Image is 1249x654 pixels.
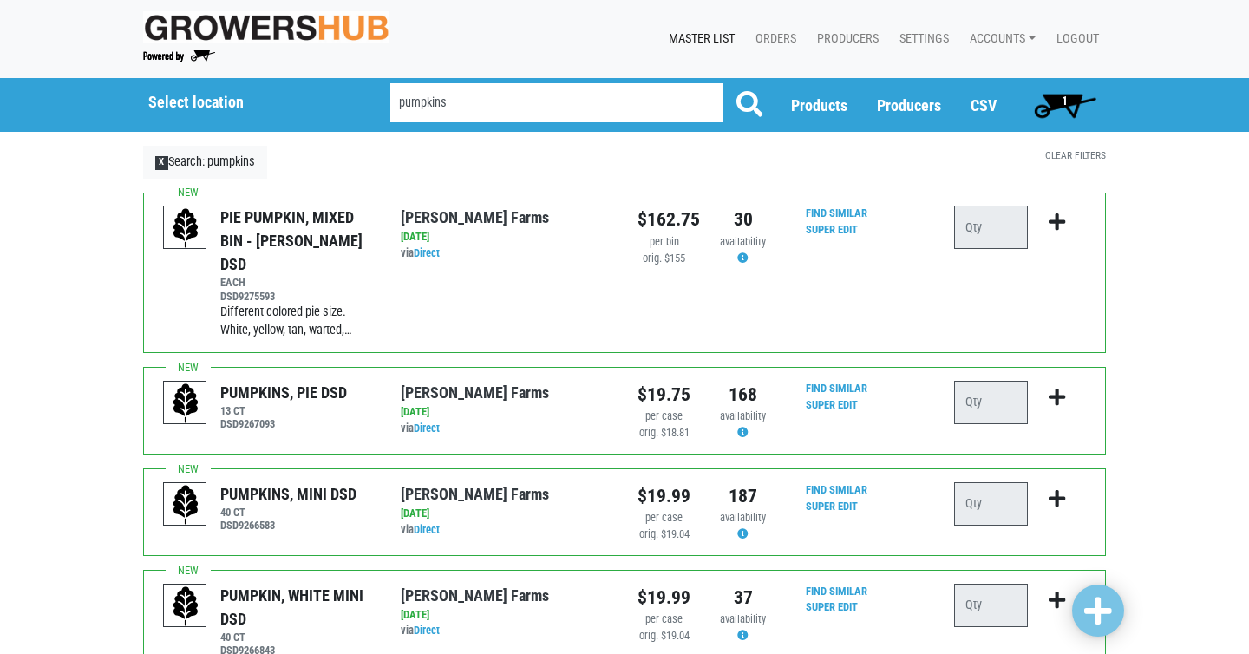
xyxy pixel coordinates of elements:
a: [PERSON_NAME] Farms [401,485,549,503]
div: via [401,623,611,639]
img: placeholder-variety-43d6402dacf2d531de610a020419775a.svg [164,483,207,526]
span: X [155,156,168,170]
div: via [401,421,611,437]
div: 30 [716,206,769,233]
div: 187 [716,482,769,510]
div: $19.75 [638,381,690,409]
a: Logout [1043,23,1106,56]
h6: 13 CT [220,404,347,417]
h6: 40 CT [220,631,374,644]
input: Qty [954,482,1028,526]
h6: DSD9266583 [220,519,356,532]
div: PIE PUMPKIN, MIXED BIN - [PERSON_NAME] DSD [220,206,374,276]
div: Different colored pie size. White, yellow, tan, warted, [220,303,374,340]
div: [DATE] [401,404,611,421]
div: $19.99 [638,584,690,611]
div: per bin [638,234,690,251]
input: Qty [954,584,1028,627]
span: availability [720,235,766,248]
div: [DATE] [401,506,611,522]
div: orig. $155 [638,251,690,267]
span: 1 [1062,94,1068,108]
a: Accounts [956,23,1043,56]
div: [DATE] [401,607,611,624]
a: [PERSON_NAME] Farms [401,208,549,226]
a: Direct [414,246,440,259]
div: via [401,245,611,262]
a: Find Similar [806,382,867,395]
a: Direct [414,523,440,536]
a: Super Edit [806,398,858,411]
a: Find Similar [806,585,867,598]
div: 37 [716,584,769,611]
div: PUMPKINS, PIE DSD [220,381,347,404]
div: orig. $19.04 [638,526,690,543]
a: XSearch: pumpkins [143,146,267,179]
a: Super Edit [806,223,858,236]
img: placeholder-variety-43d6402dacf2d531de610a020419775a.svg [164,585,207,628]
a: Orders [742,23,803,56]
div: per case [638,611,690,628]
a: [PERSON_NAME] Farms [401,383,549,402]
div: PUMPKIN, WHITE MINI DSD [220,584,374,631]
span: availability [720,409,766,422]
h6: DSD9275593 [220,290,374,303]
a: Direct [414,624,440,637]
img: original-fc7597fdc6adbb9d0e2ae620e786d1a2.jpg [143,11,389,43]
div: 168 [716,381,769,409]
a: Producers [877,96,941,114]
a: Direct [414,422,440,435]
img: Powered by Big Wheelbarrow [143,50,215,62]
a: 1 [1026,88,1103,122]
h6: DSD9267093 [220,417,347,430]
span: availability [720,511,766,524]
a: Products [791,96,847,114]
a: Find Similar [806,206,867,219]
input: Qty [954,381,1028,424]
a: Super Edit [806,500,858,513]
h6: EACH [220,276,374,289]
a: CSV [971,96,997,114]
h6: 40 CT [220,506,356,519]
a: [PERSON_NAME] Farms [401,586,549,605]
span: availability [720,612,766,625]
img: placeholder-variety-43d6402dacf2d531de610a020419775a.svg [164,206,207,250]
input: Qty [954,206,1028,249]
img: placeholder-variety-43d6402dacf2d531de610a020419775a.svg [164,382,207,425]
div: [DATE] [401,229,611,245]
a: Master List [655,23,742,56]
a: Settings [886,23,956,56]
div: PUMPKINS, MINI DSD [220,482,356,506]
div: orig. $19.04 [638,628,690,644]
div: per case [638,409,690,425]
div: via [401,522,611,539]
input: Search by Product, Producer etc. [390,83,723,122]
a: Super Edit [806,600,858,613]
h5: Select location [148,93,346,112]
a: Clear Filters [1045,149,1106,161]
div: $19.99 [638,482,690,510]
div: orig. $18.81 [638,425,690,441]
div: per case [638,510,690,526]
span: … [344,323,352,337]
div: $162.75 [638,206,690,233]
a: Producers [803,23,886,56]
a: Find Similar [806,483,867,496]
